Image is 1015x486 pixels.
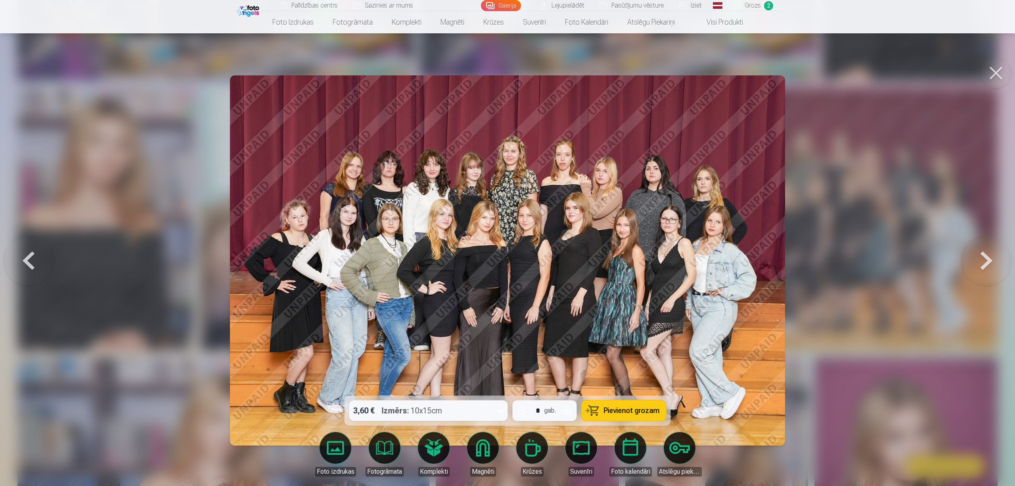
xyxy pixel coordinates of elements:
a: Magnēti [431,11,474,33]
a: Atslēgu piekariņi [618,11,684,33]
strong: Izmērs : [382,405,409,416]
a: Atslēgu piekariņi [657,432,702,476]
div: Krūzes [521,467,544,476]
span: Pievienot grozam [604,407,660,414]
div: Atslēgu piekariņi [657,467,702,476]
div: Suvenīri [569,467,594,476]
button: Pievienot grozam [582,400,666,421]
div: Fotogrāmata [366,467,404,476]
div: 10x15cm [382,400,442,421]
div: Komplekti [418,467,450,476]
a: Magnēti [461,432,505,476]
a: Foto kalendāri [608,432,653,476]
div: 3,60 € [349,400,379,421]
span: 2 [764,1,773,10]
div: Foto kalendāri [609,467,652,476]
a: Foto izdrukas [313,432,358,476]
a: Komplekti [412,432,456,476]
div: Foto izdrukas [315,467,356,476]
span: Grozs [745,1,761,10]
div: gab. [544,406,556,415]
a: Suvenīri [559,432,603,476]
a: Fotogrāmata [362,432,407,476]
a: Krūzes [474,11,513,33]
a: Krūzes [510,432,554,476]
a: Fotogrāmata [323,11,382,33]
a: Foto izdrukas [263,11,323,33]
a: Visi produkti [684,11,753,33]
div: Magnēti [470,467,496,476]
a: Suvenīri [513,11,555,33]
a: Foto kalendāri [555,11,618,33]
img: /fa1 [237,3,261,17]
a: Komplekti [382,11,431,33]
